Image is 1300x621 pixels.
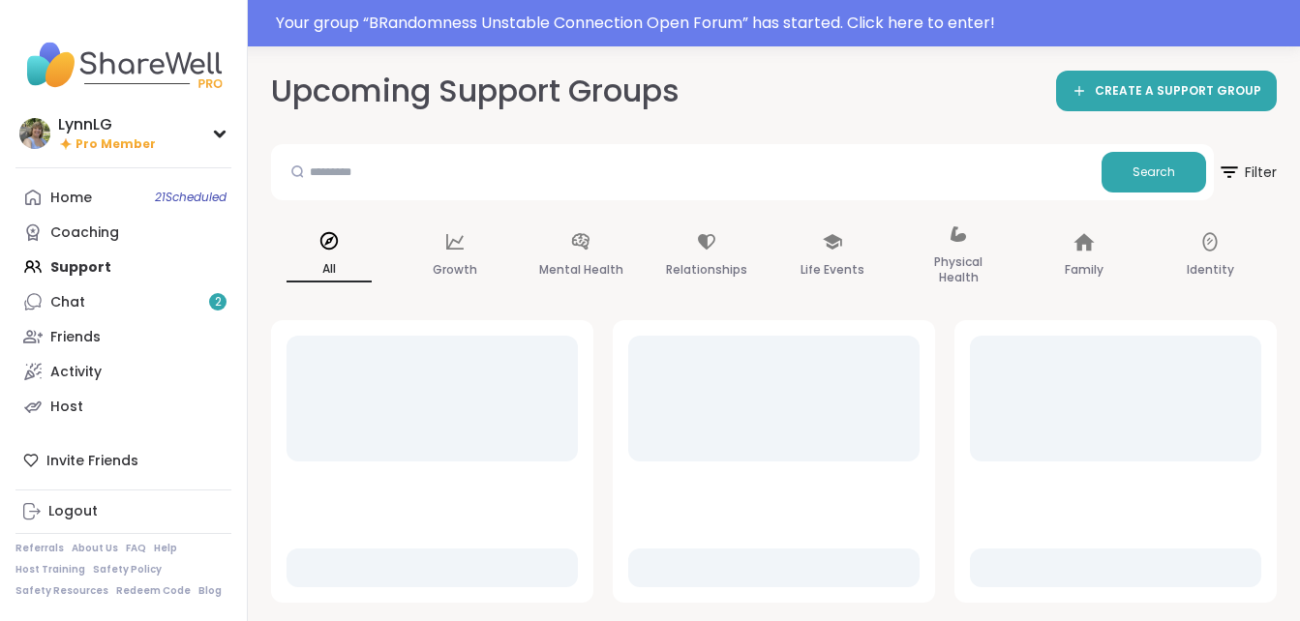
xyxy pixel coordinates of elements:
[215,294,222,310] span: 2
[72,542,118,555] a: About Us
[50,363,102,382] div: Activity
[666,258,747,281] p: Relationships
[1102,152,1206,192] button: Search
[50,189,92,208] div: Home
[48,502,98,521] div: Logout
[50,293,85,312] div: Chat
[15,180,231,215] a: Home21Scheduled
[50,223,119,243] div: Coaching
[15,443,231,478] div: Invite Friends
[76,136,156,153] span: Pro Member
[271,70,680,113] h2: Upcoming Support Groups
[287,257,372,282] p: All
[155,190,227,205] span: 21 Scheduled
[154,542,177,555] a: Help
[15,354,231,389] a: Activity
[1095,83,1261,100] span: CREATE A SUPPORT GROUP
[276,12,1288,35] div: Your group “ BRandomness Unstable Connection Open Forum ” has started. Click here to enter!
[15,584,108,598] a: Safety Resources
[15,284,231,319] a: Chat2
[198,584,222,598] a: Blog
[1187,258,1234,281] p: Identity
[916,251,1001,289] p: Physical Health
[15,319,231,354] a: Friends
[126,542,146,555] a: FAQ
[15,563,85,577] a: Host Training
[1133,163,1175,181] span: Search
[1218,149,1277,195] span: Filter
[19,118,50,149] img: LynnLG
[93,563,162,577] a: Safety Policy
[15,215,231,250] a: Coaching
[1065,258,1103,281] p: Family
[1218,144,1277,200] button: Filter
[433,258,477,281] p: Growth
[15,494,231,529] a: Logout
[801,258,864,281] p: Life Events
[15,542,64,555] a: Referrals
[15,389,231,424] a: Host
[58,114,156,135] div: LynnLG
[50,328,101,347] div: Friends
[1056,71,1277,111] a: CREATE A SUPPORT GROUP
[539,258,623,281] p: Mental Health
[50,398,83,417] div: Host
[116,584,191,598] a: Redeem Code
[15,31,231,99] img: ShareWell Nav Logo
